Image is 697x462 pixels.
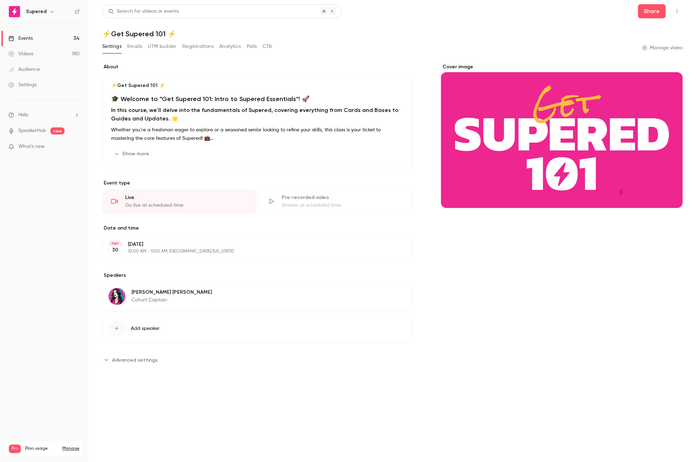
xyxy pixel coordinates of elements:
div: Videos [8,50,33,57]
button: Analytics [219,41,241,52]
button: Settings [102,41,122,52]
div: Audience [8,66,40,73]
p: Event type [102,180,413,187]
iframe: Noticeable Trigger [71,144,80,150]
div: Pre-recorded videoStream at scheduled time [259,189,413,213]
span: Plan usage [25,446,58,452]
p: 10:00 AM - 11:00 AM, [GEOGRAPHIC_DATA]/[US_STATE] [128,249,375,254]
img: Supered [9,6,20,17]
span: Help [18,111,29,119]
div: Stream at scheduled time [282,202,404,209]
h2: In this course, we'll delve into the fundamentals of Supered, covering everything from Cards and ... [111,106,404,123]
label: Date and time [102,225,413,232]
span: Pro [9,445,21,453]
button: Advanced settings [102,354,162,366]
li: help-dropdown-opener [8,111,80,119]
div: Events [8,35,33,42]
div: Search for videos or events [108,8,179,15]
button: Add speaker [102,314,413,343]
div: Settings [8,81,37,88]
div: Go live at scheduled time [125,202,247,209]
button: Registrations [182,41,214,52]
section: Cover image [441,63,683,208]
label: About [102,63,413,70]
p: ⚡️Get Supered 101 ⚡️ [111,82,404,89]
button: Polls [247,41,257,52]
button: CTA [263,41,272,52]
div: Pre-recorded video [282,194,404,201]
span: Advanced settings [112,356,158,364]
a: Manage [62,446,79,452]
span: Add speaker [131,325,160,332]
span: new [50,127,65,135]
a: SpeakerHub [18,127,46,135]
div: Live [125,194,247,201]
span: What's new [18,143,45,150]
h1: 🎓 Welcome to "Get Supered 101: Intro to Supered Essentials"! 🚀 [111,95,404,103]
p: 30 [112,246,118,254]
p: [DATE] [128,241,375,248]
p: [PERSON_NAME] [PERSON_NAME] [132,289,212,296]
section: Advanced settings [102,354,413,366]
button: Show more [111,148,153,160]
button: Emails [127,41,142,52]
h6: Supered [26,8,47,15]
p: Cohort Captain [132,296,212,304]
div: MAY [109,241,122,246]
div: LiveGo live at scheduled time [102,189,256,213]
div: Lindsey Smith[PERSON_NAME] [PERSON_NAME]Cohort Captain [102,282,413,311]
button: UTM builder [148,41,177,52]
button: Share [638,4,666,18]
img: Lindsey Smith [109,288,126,305]
a: Manage video [642,44,683,51]
label: Cover image [441,63,683,70]
p: Whether you're a freshman eager to explore or a seasoned senior looking to refine your skills, th... [111,126,404,143]
h1: ⚡️Get Supered 101 ⚡️ [102,30,683,38]
label: Speakers [102,272,413,279]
